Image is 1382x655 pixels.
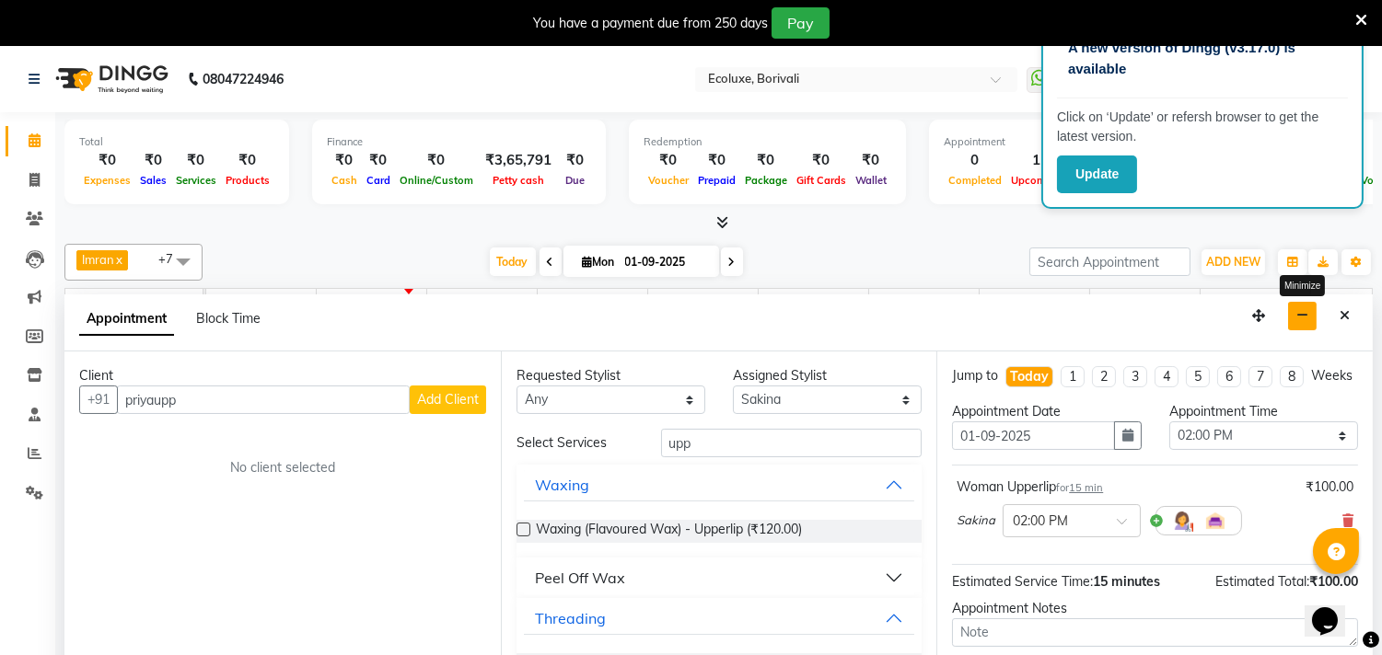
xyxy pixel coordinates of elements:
span: Card [362,174,395,187]
div: Weeks [1311,366,1353,385]
span: Block Time [196,310,261,327]
span: Prepaid [693,174,740,187]
button: Pay [772,7,830,39]
span: Mon [578,255,620,269]
div: Finance [327,134,591,150]
iframe: chat widget [1305,581,1364,637]
span: Estimated Total: [1215,573,1309,590]
div: ₹0 [644,150,693,171]
b: 08047224946 [203,53,284,105]
span: Sakina [957,511,995,530]
span: Upcoming [1006,174,1066,187]
span: Sales [135,174,171,187]
a: 4:00 PM [648,293,706,319]
div: Appointment [944,134,1172,150]
a: 8:00 PM [1090,293,1148,319]
div: Threading [535,607,606,629]
span: Estimated Service Time: [952,573,1093,590]
span: Expenses [79,174,135,187]
div: ₹0 [559,150,591,171]
span: Voucher [644,174,693,187]
button: Waxing [524,468,915,501]
div: Assigned Stylist [733,366,922,385]
li: 6 [1217,366,1241,387]
div: Select Services [503,433,647,453]
a: 6:00 PM [869,293,927,319]
li: 3 [1123,366,1147,387]
button: Update [1057,155,1137,193]
a: 1:00 PM [317,293,375,319]
a: 7:00 PM [980,293,1038,319]
button: Close [1331,302,1358,330]
p: Click on ‘Update’ or refersh browser to get the latest version. [1057,108,1348,146]
span: ₹100.00 [1309,573,1358,590]
div: ₹0 [395,150,478,171]
span: Package [740,174,792,187]
input: Search by service name [661,429,923,457]
input: yyyy-mm-dd [952,421,1114,450]
span: Wallet [851,174,891,187]
div: ₹0 [792,150,851,171]
div: Minimize [1280,275,1325,296]
span: 15 minutes [1093,573,1160,590]
div: ₹0 [740,150,792,171]
div: ₹0 [221,150,274,171]
li: 4 [1155,366,1179,387]
div: ₹0 [79,150,135,171]
button: +91 [79,385,118,414]
div: 1 [1006,150,1066,171]
span: Appointment [79,303,174,336]
img: Hairdresser.png [1171,510,1193,532]
img: logo [47,53,173,105]
div: Appointment Date [952,402,1141,421]
a: 12:00 PM [206,293,272,319]
div: Woman Upperlip [957,477,1103,497]
a: 2:00 PM [427,293,485,319]
div: ₹0 [327,150,362,171]
small: for [1056,481,1103,494]
span: Waxing (Flavoured Wax) - Upperlip (₹120.00) [536,520,802,543]
div: ₹0 [171,150,221,171]
button: Peel Off Wax [524,561,915,594]
input: 2025-09-01 [620,248,712,276]
img: Interior.png [1204,510,1226,532]
div: ₹0 [851,150,891,171]
div: ₹0 [135,150,171,171]
div: Requested Stylist [517,366,705,385]
span: Products [221,174,274,187]
div: Jump to [952,366,998,385]
span: Due [561,174,589,187]
span: Petty cash [488,174,549,187]
div: ₹100.00 [1306,477,1353,497]
div: 0 [944,150,1006,171]
a: 9:00 PM [1201,293,1259,319]
input: Search by Name/Mobile/Email/Code [117,385,410,414]
li: 5 [1186,366,1210,387]
span: Cash [327,174,362,187]
li: 2 [1092,366,1116,387]
a: 3:00 PM [538,293,596,319]
button: Threading [524,602,915,635]
span: Services [171,174,221,187]
div: Appointment Time [1169,402,1358,421]
div: Appointment Notes [952,599,1358,618]
li: 7 [1248,366,1272,387]
a: x [114,252,122,267]
input: Search Appointment [1029,247,1190,276]
div: ₹3,65,791 [478,150,559,171]
div: ₹0 [362,150,395,171]
div: No client selected [123,458,442,477]
p: A new version of Dingg (v3.17.0) is available [1068,38,1337,79]
li: 8 [1280,366,1304,387]
span: Add Client [417,391,479,408]
span: Today [490,247,536,276]
div: You have a payment due from 250 days [533,14,768,33]
div: Client [79,366,486,385]
span: +7 [158,251,187,266]
a: 10:00 PM [1311,293,1376,319]
div: Peel Off Wax [535,567,625,589]
span: 15 min [1069,481,1103,494]
li: 1 [1061,366,1085,387]
span: Online/Custom [395,174,478,187]
span: ADD NEW [1206,255,1260,269]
